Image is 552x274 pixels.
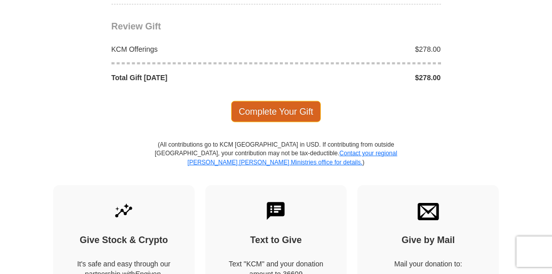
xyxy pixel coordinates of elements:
[106,44,276,54] div: KCM Offerings
[276,44,447,54] div: $278.00
[223,235,329,246] h4: Text to Give
[276,73,447,83] div: $278.00
[375,235,481,246] h4: Give by Mail
[375,259,481,269] p: Mail your donation to:
[113,200,134,222] img: give-by-stock.svg
[106,73,276,83] div: Total Gift [DATE]
[418,200,439,222] img: envelope.svg
[231,101,321,122] span: Complete Your Gift
[155,141,398,185] p: (All contributions go to KCM [GEOGRAPHIC_DATA] in USD. If contributing from outside [GEOGRAPHIC_D...
[188,150,397,165] a: Contact your regional [PERSON_NAME] [PERSON_NAME] Ministries office for details.
[71,235,177,246] h4: Give Stock & Crypto
[112,21,161,31] span: Review Gift
[265,200,286,222] img: text-to-give.svg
